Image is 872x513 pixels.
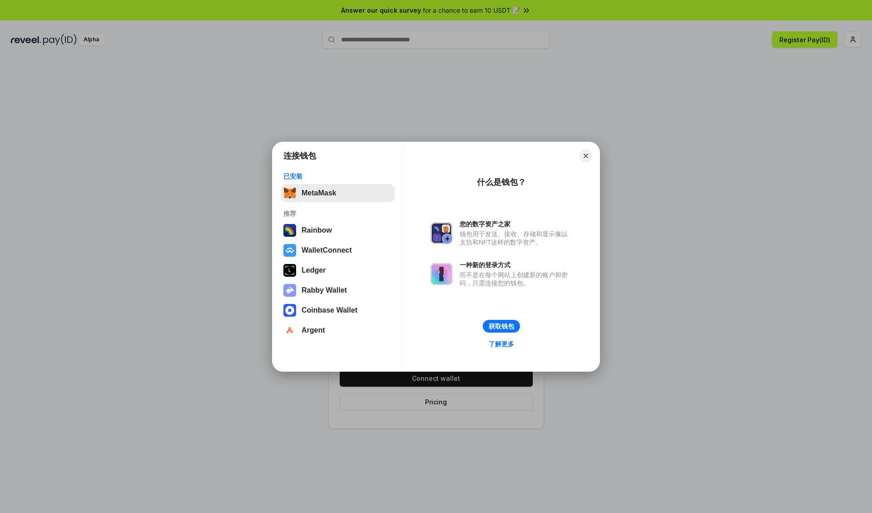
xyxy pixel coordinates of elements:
[283,187,296,199] img: svg+xml,%3Csvg%20fill%3D%22none%22%20height%3D%2233%22%20viewBox%3D%220%200%2035%2033%22%20width%...
[283,324,296,337] img: svg+xml,%3Csvg%20width%3D%2228%22%20height%3D%2228%22%20viewBox%3D%220%200%2028%2028%22%20fill%3D...
[281,301,395,319] button: Coinbase Wallet
[302,189,336,197] div: MetaMask
[283,150,316,161] h1: 连接钱包
[281,241,395,259] button: WalletConnect
[281,321,395,339] button: Argent
[477,177,526,188] div: 什么是钱包？
[460,271,572,287] div: 而不是在每个网站上创建新的账户和密码，只需连接您的钱包。
[460,261,572,269] div: 一种新的登录方式
[580,149,592,162] button: Close
[302,286,347,294] div: Rabby Wallet
[489,322,514,330] div: 获取钱包
[431,263,452,285] img: svg+xml,%3Csvg%20xmlns%3D%22http%3A%2F%2Fwww.w3.org%2F2000%2Fsvg%22%20fill%3D%22none%22%20viewBox...
[302,246,352,254] div: WalletConnect
[283,224,296,237] img: svg+xml,%3Csvg%20width%3D%22120%22%20height%3D%22120%22%20viewBox%3D%220%200%20120%20120%22%20fil...
[460,230,572,246] div: 钱包用于发送、接收、存储和显示像以太坊和NFT这样的数字资产。
[283,209,392,218] div: 推荐
[283,244,296,257] img: svg+xml,%3Csvg%20width%3D%2228%22%20height%3D%2228%22%20viewBox%3D%220%200%2028%2028%22%20fill%3D...
[281,221,395,239] button: Rainbow
[489,340,514,348] div: 了解更多
[302,306,357,314] div: Coinbase Wallet
[460,220,572,228] div: 您的数字资产之家
[283,284,296,297] img: svg+xml,%3Csvg%20xmlns%3D%22http%3A%2F%2Fwww.w3.org%2F2000%2Fsvg%22%20fill%3D%22none%22%20viewBox...
[281,261,395,279] button: Ledger
[483,320,520,333] button: 获取钱包
[281,184,395,202] button: MetaMask
[283,172,392,180] div: 已安装
[281,281,395,299] button: Rabby Wallet
[302,226,332,234] div: Rainbow
[302,266,326,274] div: Ledger
[283,264,296,277] img: svg+xml,%3Csvg%20xmlns%3D%22http%3A%2F%2Fwww.w3.org%2F2000%2Fsvg%22%20width%3D%2228%22%20height%3...
[483,338,520,350] a: 了解更多
[302,326,325,334] div: Argent
[431,222,452,244] img: svg+xml,%3Csvg%20xmlns%3D%22http%3A%2F%2Fwww.w3.org%2F2000%2Fsvg%22%20fill%3D%22none%22%20viewBox...
[283,304,296,317] img: svg+xml,%3Csvg%20width%3D%2228%22%20height%3D%2228%22%20viewBox%3D%220%200%2028%2028%22%20fill%3D...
